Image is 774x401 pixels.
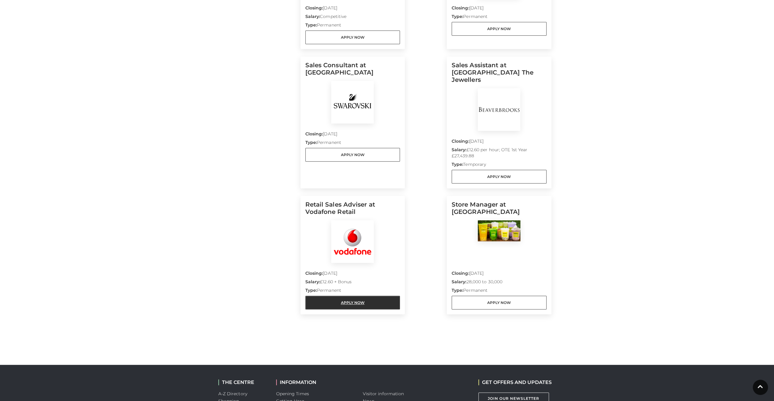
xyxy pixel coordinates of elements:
strong: Type: [452,162,463,167]
p: [DATE] [305,270,400,279]
h5: Sales Assistant at [GEOGRAPHIC_DATA] The Jewellers [452,61,547,88]
strong: Type: [452,14,463,19]
a: Apply Now [452,296,547,309]
p: Permanent [452,287,547,296]
p: £12.60 per hour; OTE 1st Year £27,439.88 [452,147,547,161]
img: Vodafone Retail [331,220,374,263]
p: £12.60 + Bonus [305,279,400,287]
strong: Type: [305,140,317,145]
a: A-Z Directory [218,391,247,396]
a: Visitor information [363,391,404,396]
strong: Salary: [305,14,320,19]
h2: GET OFFERS AND UPDATES [478,379,552,385]
p: [DATE] [305,131,400,139]
p: [DATE] [452,5,547,13]
h5: Store Manager at [GEOGRAPHIC_DATA] [452,201,547,220]
strong: Type: [305,288,317,293]
img: Bubble Citea [478,220,520,241]
h2: INFORMATION [276,379,354,385]
p: Permanent [305,139,400,148]
p: Temporary [452,161,547,170]
p: Permanent [452,13,547,22]
p: Permanent [305,287,400,296]
p: [DATE] [452,270,547,279]
a: Opening Times [276,391,309,396]
a: Apply Now [452,170,547,183]
a: Apply Now [305,296,400,309]
h5: Retail Sales Adviser at Vodafone Retail [305,201,400,220]
p: Competitive [305,13,400,22]
strong: Closing: [452,138,469,144]
strong: Closing: [452,270,469,276]
h2: THE CENTRE [218,379,267,385]
strong: Closing: [305,131,323,137]
strong: Salary: [452,279,467,284]
p: [DATE] [305,5,400,13]
img: BeaverBrooks The Jewellers [478,88,520,131]
strong: Closing: [305,270,323,276]
strong: Salary: [305,279,320,284]
strong: Type: [452,288,463,293]
strong: Closing: [452,5,469,11]
strong: Closing: [305,5,323,11]
a: Apply Now [452,22,547,36]
strong: Salary: [452,147,467,152]
a: Apply Now [305,148,400,162]
p: Permanent [305,22,400,30]
a: Apply Now [305,30,400,44]
p: [DATE] [452,138,547,147]
strong: Type: [305,22,317,28]
h5: Sales Consultant at [GEOGRAPHIC_DATA] [305,61,400,81]
img: Swarovski [331,81,374,124]
p: 28,000 to 30,000 [452,279,547,287]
